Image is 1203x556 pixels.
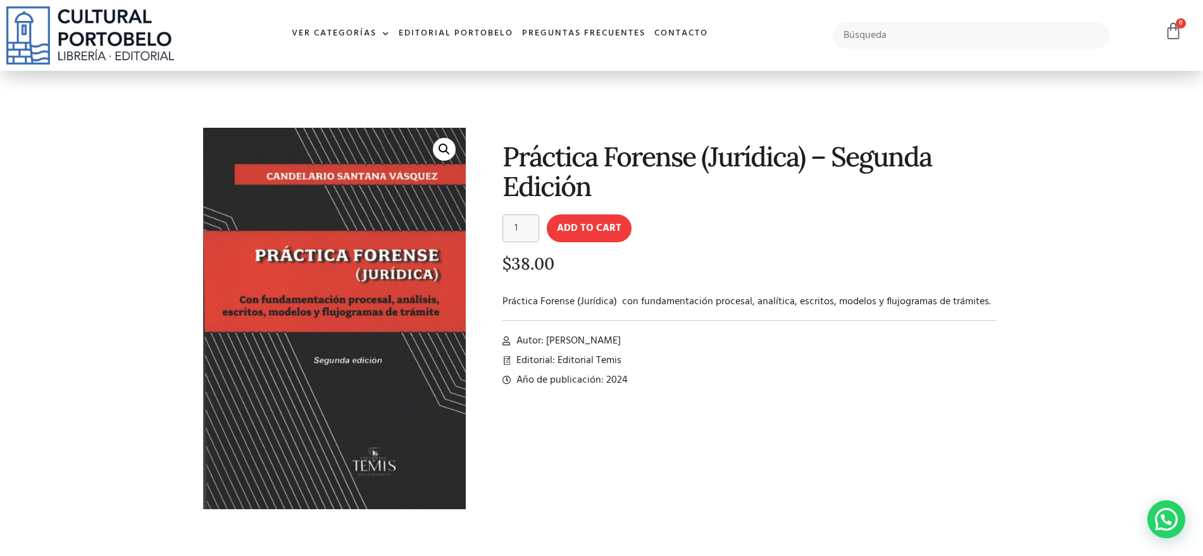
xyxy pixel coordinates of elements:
input: Product quantity [502,214,539,242]
a: Ver Categorías [287,20,394,47]
a: Preguntas frecuentes [518,20,650,47]
button: Add to cart [547,214,632,242]
a: 🔍 [433,138,456,161]
span: Autor: [PERSON_NAME] [513,333,621,349]
p: Práctica Forense (Jurídica) con fundamentación procesal, analítica, escritos, modelos y flujogram... [502,294,997,309]
h1: Práctica Forense (Jurídica) – Segunda Edición [502,142,997,202]
span: $ [502,253,511,274]
span: Año de publicación: 2024 [513,373,628,388]
span: 0 [1176,18,1186,28]
input: Búsqueda [833,22,1110,49]
span: Editorial: Editorial Temis [513,353,621,368]
a: Contacto [650,20,713,47]
bdi: 38.00 [502,253,554,274]
a: Editorial Portobelo [394,20,518,47]
a: 0 [1164,22,1182,40]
